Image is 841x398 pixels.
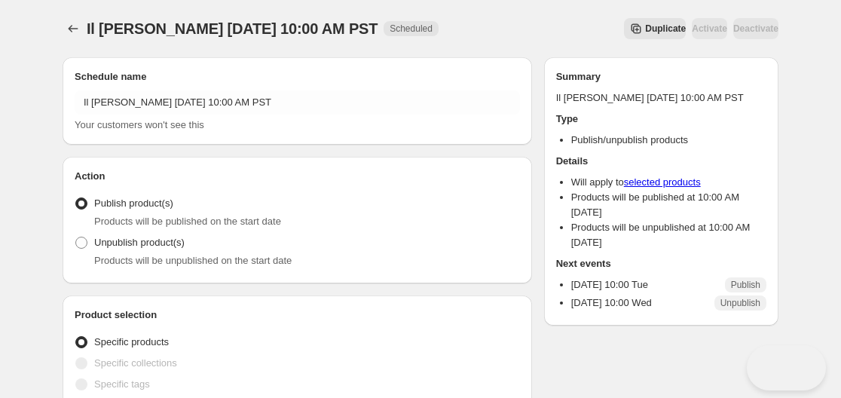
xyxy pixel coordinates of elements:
[571,133,766,148] li: Publish/unpublish products
[94,197,173,209] span: Publish product(s)
[571,277,648,292] p: [DATE] 10:00 Tue
[94,336,169,347] span: Specific products
[571,295,652,311] p: [DATE] 10:00 Wed
[75,119,204,130] span: Your customers won't see this
[645,23,686,35] span: Duplicate
[556,90,766,106] p: Il [PERSON_NAME] [DATE] 10:00 AM PST
[63,18,84,39] button: Schedules
[94,237,185,248] span: Unpublish product(s)
[556,154,766,169] h2: Details
[556,256,766,271] h2: Next events
[556,69,766,84] h2: Summary
[571,220,766,250] li: Products will be unpublished at 10:00 AM [DATE]
[94,216,281,227] span: Products will be published on the start date
[94,357,177,369] span: Specific collections
[556,112,766,127] h2: Type
[720,297,760,309] span: Unpublish
[571,190,766,220] li: Products will be published at 10:00 AM [DATE]
[75,308,520,323] h2: Product selection
[624,18,686,39] button: Secondary action label
[94,378,150,390] span: Specific tags
[390,23,433,35] span: Scheduled
[747,345,826,390] iframe: Toggle Customer Support
[87,20,378,37] span: Il [PERSON_NAME] [DATE] 10:00 AM PST
[571,175,766,190] li: Will apply to
[731,279,760,291] span: Publish
[624,176,701,188] a: selected products
[75,69,520,84] h2: Schedule name
[75,169,520,184] h2: Action
[94,255,292,266] span: Products will be unpublished on the start date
